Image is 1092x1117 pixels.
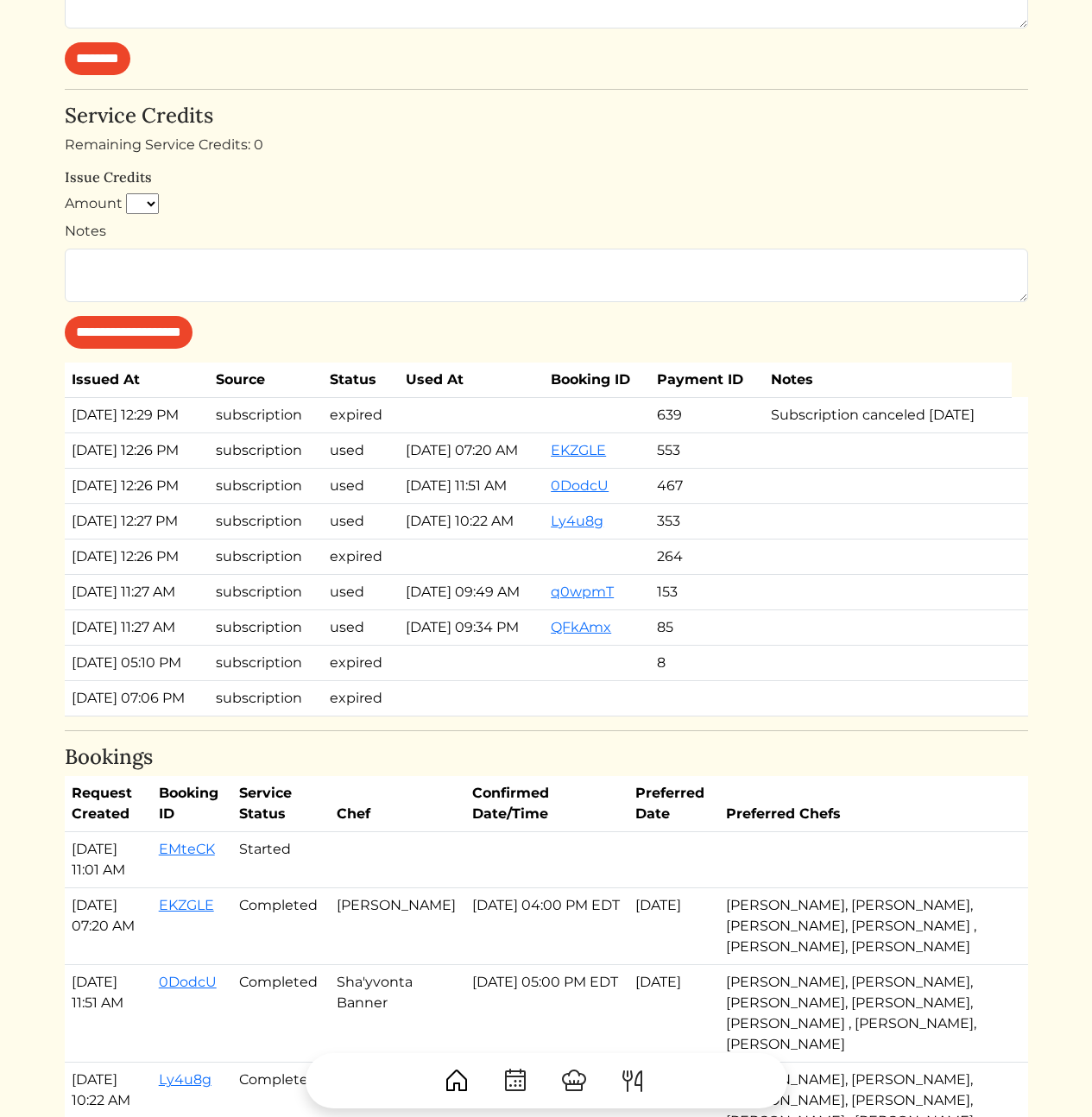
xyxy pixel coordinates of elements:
td: subscription [209,609,323,645]
td: used [323,574,399,609]
td: [DATE] 09:49 AM [399,574,545,609]
td: [PERSON_NAME], [PERSON_NAME], [PERSON_NAME], [PERSON_NAME] , [PERSON_NAME], [PERSON_NAME] [719,888,1013,965]
h4: Bookings [65,745,1028,770]
td: [DATE] 12:29 PM [65,397,209,432]
td: used [323,468,399,503]
td: [DATE] 10:22 AM [399,503,545,539]
td: Sha'yvonta Banner [330,965,465,1063]
td: Completed [232,965,330,1063]
td: [DATE] 07:20 AM [65,888,152,965]
td: expired [323,539,399,574]
label: Amount [65,193,123,214]
td: 353 [650,503,764,539]
td: subscription [209,503,323,539]
a: EKZGLE [159,897,214,913]
td: [DATE] 12:27 PM [65,503,209,539]
td: Subscription canceled [DATE] [764,397,1012,432]
td: [PERSON_NAME], [PERSON_NAME], [PERSON_NAME], [PERSON_NAME], [PERSON_NAME] , [PERSON_NAME], [PERSO... [719,965,1013,1063]
div: Remaining Service Credits: 0 [65,135,1028,155]
td: [DATE] 12:26 PM [65,432,209,468]
td: used [323,609,399,645]
td: subscription [209,468,323,503]
td: [DATE] [628,965,720,1063]
a: EKZGLE [551,442,606,458]
th: Issued At [65,363,209,398]
td: subscription [209,574,323,609]
td: expired [323,645,399,680]
th: Booking ID [152,776,232,832]
td: subscription [209,397,323,432]
th: Preferred Chefs [719,776,1013,832]
td: used [323,432,399,468]
td: expired [323,397,399,432]
img: CalendarDots-5bcf9d9080389f2a281d69619e1c85352834be518fbc73d9501aef674afc0d57.svg [502,1067,529,1095]
td: subscription [209,645,323,680]
th: Chef [330,776,465,832]
td: [DATE] 12:26 PM [65,468,209,503]
td: [DATE] 07:06 PM [65,680,209,716]
td: 85 [650,609,764,645]
a: Ly4u8g [551,513,603,529]
td: used [323,503,399,539]
label: Notes [65,221,106,242]
td: [DATE] 05:00 PM EDT [465,965,628,1063]
td: subscription [209,432,323,468]
td: [DATE] 11:27 AM [65,574,209,609]
td: expired [323,680,399,716]
td: [DATE] [628,888,720,965]
td: 553 [650,432,764,468]
h6: Issue Credits [65,169,1028,186]
td: 8 [650,645,764,680]
th: Notes [764,363,1012,398]
td: subscription [209,680,323,716]
th: Preferred Date [628,776,720,832]
th: Request Created [65,776,152,832]
td: [DATE] 09:34 PM [399,609,545,645]
td: [DATE] 11:51 AM [399,468,545,503]
a: 0DodcU [159,974,217,990]
a: EMteCK [159,841,215,857]
th: Service Status [232,776,330,832]
th: Booking ID [544,363,650,398]
td: [DATE] 11:01 AM [65,832,152,888]
a: QFkAmx [551,619,611,635]
th: Confirmed Date/Time [465,776,628,832]
img: ForkKnife-55491504ffdb50bab0c1e09e7649658475375261d09fd45db06cec23bce548bf.svg [619,1067,647,1095]
th: Payment ID [650,363,764,398]
td: 639 [650,397,764,432]
td: 467 [650,468,764,503]
td: [PERSON_NAME] [330,888,465,965]
td: [DATE] 05:10 PM [65,645,209,680]
td: [DATE] 07:20 AM [399,432,545,468]
a: 0DodcU [551,477,609,494]
td: Started [232,832,330,888]
td: subscription [209,539,323,574]
td: [DATE] 11:27 AM [65,609,209,645]
td: Completed [232,888,330,965]
a: q0wpmT [551,584,614,600]
td: 264 [650,539,764,574]
td: 153 [650,574,764,609]
td: [DATE] 12:26 PM [65,539,209,574]
th: Used At [399,363,545,398]
th: Source [209,363,323,398]
td: [DATE] 11:51 AM [65,965,152,1063]
img: House-9bf13187bcbb5817f509fe5e7408150f90897510c4275e13d0d5fca38e0b5951.svg [443,1067,470,1095]
h4: Service Credits [65,104,1028,129]
td: [DATE] 04:00 PM EDT [465,888,628,965]
img: ChefHat-a374fb509e4f37eb0702ca99f5f64f3b6956810f32a249b33092029f8484b388.svg [560,1067,588,1095]
th: Status [323,363,399,398]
